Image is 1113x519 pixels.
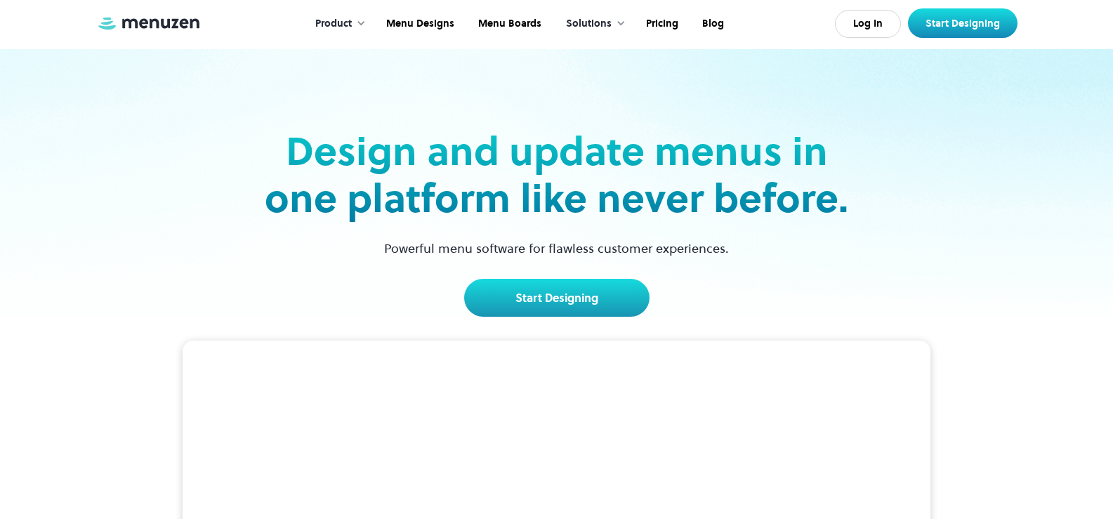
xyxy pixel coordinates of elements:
a: Start Designing [464,279,650,317]
a: Blog [689,2,735,46]
h2: Design and update menus in one platform like never before. [261,128,853,222]
p: Powerful menu software for flawless customer experiences. [367,239,746,258]
div: Product [315,16,352,32]
div: Solutions [566,16,612,32]
div: Solutions [552,2,633,46]
a: Menu Boards [465,2,552,46]
a: Log In [835,10,901,38]
a: Pricing [633,2,689,46]
a: Menu Designs [373,2,465,46]
div: Product [301,2,373,46]
a: Start Designing [908,8,1017,38]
